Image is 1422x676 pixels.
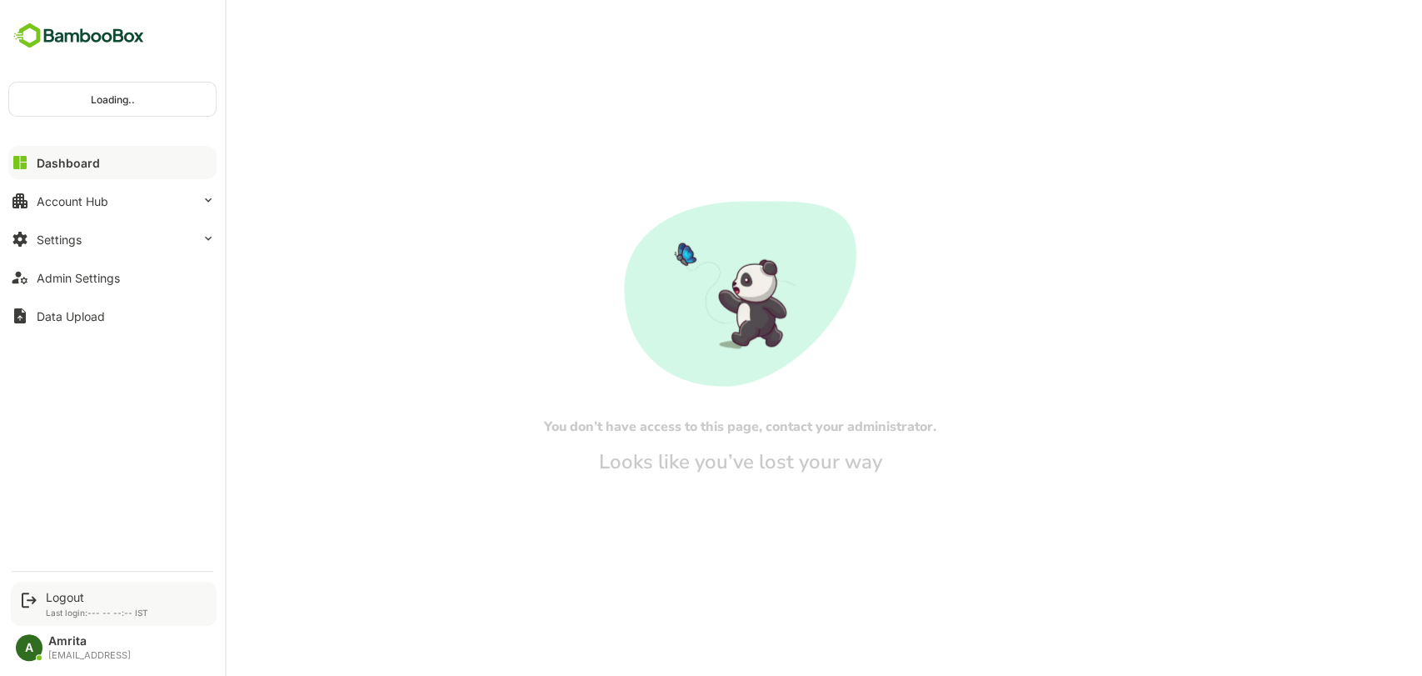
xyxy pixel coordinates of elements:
[8,146,217,179] button: Dashboard
[566,201,798,387] img: No-Access
[516,448,849,475] h5: Looks like you’ve lost your way
[16,634,42,661] div: A
[48,650,131,661] div: [EMAIL_ADDRESS]
[37,156,100,170] div: Dashboard
[37,233,82,247] div: Settings
[48,634,131,648] div: Amrita
[9,83,216,116] div: Loading..
[8,184,217,218] button: Account Hub
[37,194,108,208] div: Account Hub
[8,299,217,333] button: Data Upload
[8,261,217,294] button: Admin Settings
[8,20,149,52] img: BambooboxFullLogoMark.5f36c76dfaba33ec1ec1367b70bb1252.svg
[37,309,105,323] div: Data Upload
[46,608,148,618] p: Last login: --- -- --:-- IST
[486,412,878,442] h6: You don’t have access to this page, contact your administrator.
[37,271,120,285] div: Admin Settings
[46,590,148,604] div: Logout
[8,223,217,256] button: Settings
